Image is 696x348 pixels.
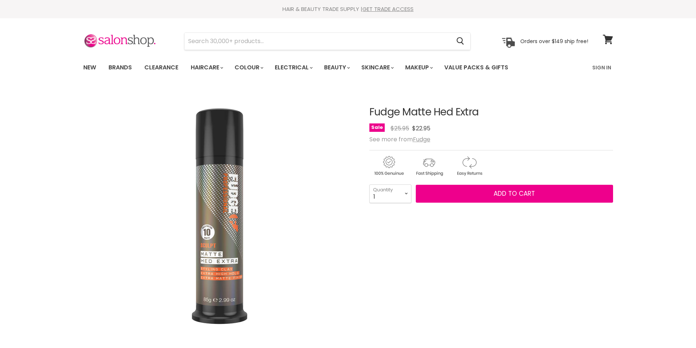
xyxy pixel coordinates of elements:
[494,189,535,198] span: Add to cart
[269,60,317,75] a: Electrical
[439,60,514,75] a: Value Packs & Gifts
[410,155,448,177] img: shipping.gif
[369,155,408,177] img: genuine.gif
[184,32,471,50] form: Product
[450,155,488,177] img: returns.gif
[356,60,398,75] a: Skincare
[139,60,184,75] a: Clearance
[185,33,451,50] input: Search
[78,60,102,75] a: New
[451,33,470,50] button: Search
[103,60,137,75] a: Brands
[369,107,613,118] h1: Fudge Matte Hed Extra
[400,60,437,75] a: Makeup
[319,60,354,75] a: Beauty
[369,135,430,144] span: See more from
[185,60,228,75] a: Haircare
[588,60,616,75] a: Sign In
[74,5,622,13] div: HAIR & BEAUTY TRADE SUPPLY |
[391,124,409,133] span: $25.95
[369,123,385,132] span: Sale
[74,57,622,78] nav: Main
[412,124,430,133] span: $22.95
[362,5,414,13] a: GET TRADE ACCESS
[78,57,551,78] ul: Main menu
[369,184,411,203] select: Quantity
[520,38,588,44] p: Orders over $149 ship free!
[416,185,613,203] button: Add to cart
[413,135,430,144] a: Fudge
[229,60,268,75] a: Colour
